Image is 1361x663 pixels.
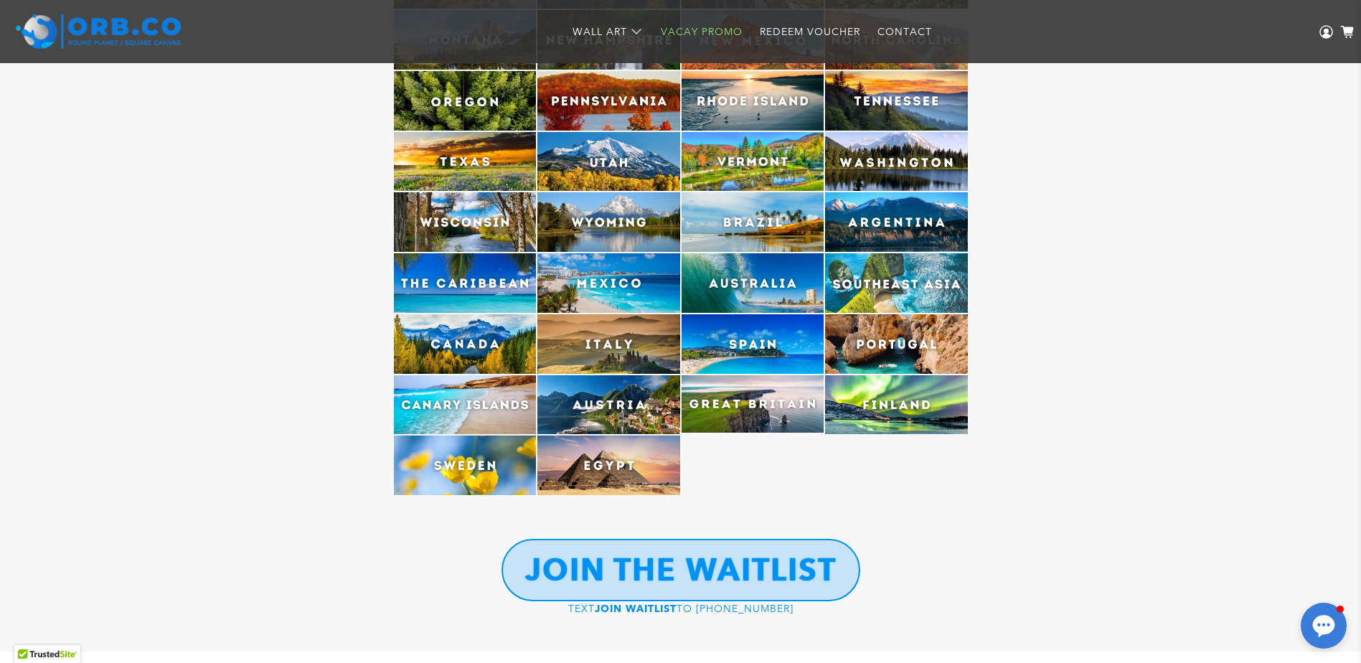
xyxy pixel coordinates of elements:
[568,601,793,615] a: TEXTJOIN WAITLISTTO [PHONE_NUMBER]
[1301,603,1347,649] button: Open chat window
[568,602,793,615] span: TEXT TO [PHONE_NUMBER]
[869,13,941,51] a: Contact
[652,13,751,51] a: Vacay Promo
[595,603,677,615] strong: JOIN WAITLIST
[564,13,652,51] a: Wall Art
[751,13,869,51] a: Redeem Voucher
[501,539,860,601] a: JOIN THE WAITLIST
[525,551,837,588] b: JOIN THE WAITLIST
